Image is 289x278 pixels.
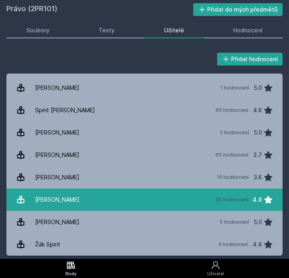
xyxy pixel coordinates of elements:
[218,241,248,248] div: 5 hodnocení
[253,147,262,163] div: 3.7
[217,174,249,181] div: 10 hodnocení
[6,166,283,189] a: [PERSON_NAME] 10 hodnocení 3.6
[216,152,248,158] div: 65 hodnocení
[254,214,262,230] div: 5.0
[253,102,262,118] div: 4.6
[144,22,204,38] a: Učitelé
[217,53,283,66] button: Přidat hodnocení
[26,26,49,34] div: Soubory
[35,192,79,208] div: [PERSON_NAME]
[99,26,115,34] div: Testy
[207,271,224,277] div: Uživatel
[6,189,283,211] a: [PERSON_NAME] 35 hodnocení 4.8
[35,125,79,141] div: [PERSON_NAME]
[253,236,262,252] div: 4.8
[35,80,79,96] div: [PERSON_NAME]
[35,147,79,163] div: [PERSON_NAME]
[6,121,283,144] a: [PERSON_NAME] 2 hodnocení 5.0
[220,85,249,91] div: 1 hodnocení
[6,3,193,16] h2: Právo (2PR101)
[233,26,263,34] div: Hodnocení
[253,192,262,208] div: 4.8
[35,236,60,252] div: Žák Spirit
[79,22,135,38] a: Testy
[35,214,79,230] div: [PERSON_NAME]
[35,169,79,185] div: [PERSON_NAME]
[220,129,249,136] div: 2 hodnocení
[193,3,283,16] button: Přidat do mých předmětů
[35,102,95,118] div: Spirit [PERSON_NAME]
[6,77,283,99] a: [PERSON_NAME] 1 hodnocení 5.0
[220,219,249,225] div: 5 hodnocení
[253,169,262,185] div: 3.6
[216,107,248,113] div: 65 hodnocení
[6,144,283,166] a: [PERSON_NAME] 65 hodnocení 3.7
[164,26,184,34] div: Učitelé
[6,22,69,38] a: Soubory
[6,233,283,256] a: Žák Spirit 5 hodnocení 4.8
[214,22,283,38] a: Hodnocení
[254,125,262,141] div: 5.0
[215,197,248,203] div: 35 hodnocení
[254,80,262,96] div: 5.0
[6,211,283,233] a: [PERSON_NAME] 5 hodnocení 5.0
[65,271,77,277] div: Study
[6,99,283,121] a: Spirit [PERSON_NAME] 65 hodnocení 4.6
